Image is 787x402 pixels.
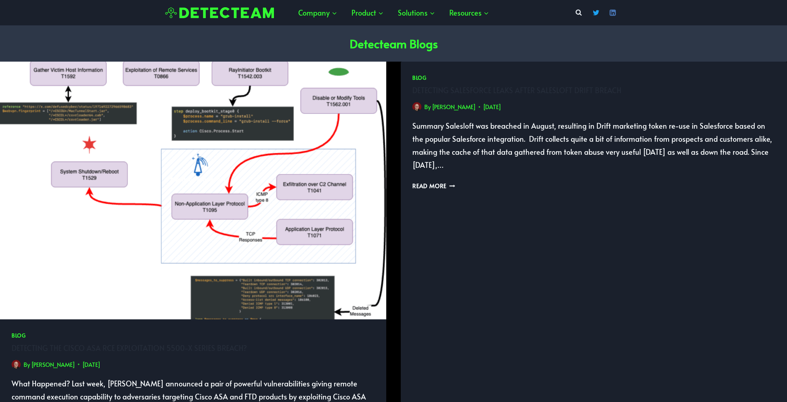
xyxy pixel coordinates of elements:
[12,332,26,339] a: Blog
[483,101,501,112] time: [DATE]
[351,6,383,19] span: Product
[31,360,75,368] a: [PERSON_NAME]
[605,5,620,20] a: Linkedin
[291,2,344,24] a: Company
[24,359,30,370] span: By
[82,359,100,370] time: [DATE]
[12,360,21,369] a: Author image
[391,2,442,24] a: Solutions
[432,103,476,111] a: [PERSON_NAME]
[589,5,603,20] a: Twitter
[298,6,337,19] span: Company
[412,102,421,111] a: Author image
[412,119,775,171] p: Summary Salesloft was breached in August, resulting in Drift marketing token re-use in Salesforce...
[12,343,247,353] a: Detecting the Cisco ASA RCE Exploitation 5500-X series breach?
[12,360,21,369] img: Avatar photo
[412,74,426,81] a: Blog
[344,2,391,24] a: Product
[424,101,431,112] span: By
[412,182,455,190] a: Read More
[165,7,274,18] img: Detecteam
[350,35,438,52] h1: Detecteam Blogs
[449,6,489,19] span: Resources
[412,85,621,95] a: Detecting Salesforce leaks after Salesloft Drift breach
[291,2,496,24] nav: Primary
[398,6,435,19] span: Solutions
[572,6,585,19] button: View Search Form
[442,2,496,24] a: Resources
[412,102,421,111] img: Avatar photo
